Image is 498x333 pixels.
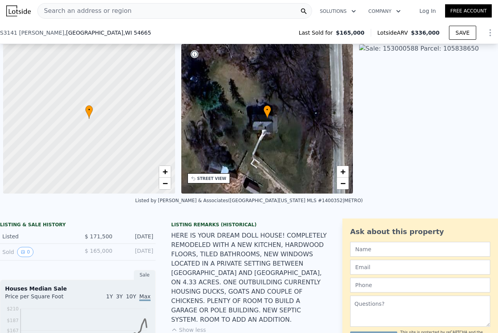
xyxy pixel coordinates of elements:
button: View historical data [17,247,33,257]
div: • [85,105,93,119]
span: $165,000 [336,29,365,37]
span: 1Y [106,293,113,300]
span: 10Y [126,293,136,300]
span: , WI 54665 [123,30,151,36]
span: Lotside ARV [377,29,411,37]
div: [DATE] [119,233,153,240]
div: Ask about this property [350,226,490,237]
span: + [162,167,167,176]
a: Log In [410,7,445,15]
a: Zoom out [337,178,349,189]
span: • [263,106,271,113]
input: Name [350,242,490,257]
input: Phone [350,278,490,292]
tspan: $187 [7,318,19,323]
div: Listed by [PERSON_NAME] & Associates ([GEOGRAPHIC_DATA][US_STATE] MLS #1400352|METRO) [135,198,363,203]
span: − [162,178,167,188]
button: SAVE [449,26,476,40]
a: Free Account [445,4,492,18]
div: Price per Square Foot [5,292,78,305]
span: • [85,106,93,113]
div: HERE IS YOUR DREAM DOLL HOUSE! COMPLETELY REMODELED WITH A NEW KITCHEN, HARDWOOD FLOORS, TILED BA... [171,231,327,324]
a: Zoom in [159,166,171,178]
button: Company [362,4,407,18]
div: Sold [2,247,72,257]
div: • [263,105,271,119]
span: $336,000 [411,30,440,36]
span: $ 165,000 [85,248,112,254]
div: Listed [2,233,72,240]
span: Last Sold for [299,29,336,37]
span: , [GEOGRAPHIC_DATA] [64,29,151,37]
span: $ 171,500 [85,233,112,240]
div: Houses Median Sale [5,285,151,292]
span: 3Y [116,293,123,300]
div: STREET VIEW [197,176,226,181]
a: Zoom in [337,166,349,178]
span: − [340,178,345,188]
div: Sale [134,270,156,280]
span: Search an address or region [38,6,132,16]
span: + [340,167,345,176]
div: [DATE] [119,247,153,257]
span: Max [139,293,151,301]
button: Show Options [482,25,498,41]
input: Email [350,260,490,275]
tspan: $210 [7,306,19,312]
a: Zoom out [159,178,171,189]
div: Listing Remarks (Historical) [171,222,327,228]
img: Lotside [6,5,31,16]
button: Solutions [314,4,362,18]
